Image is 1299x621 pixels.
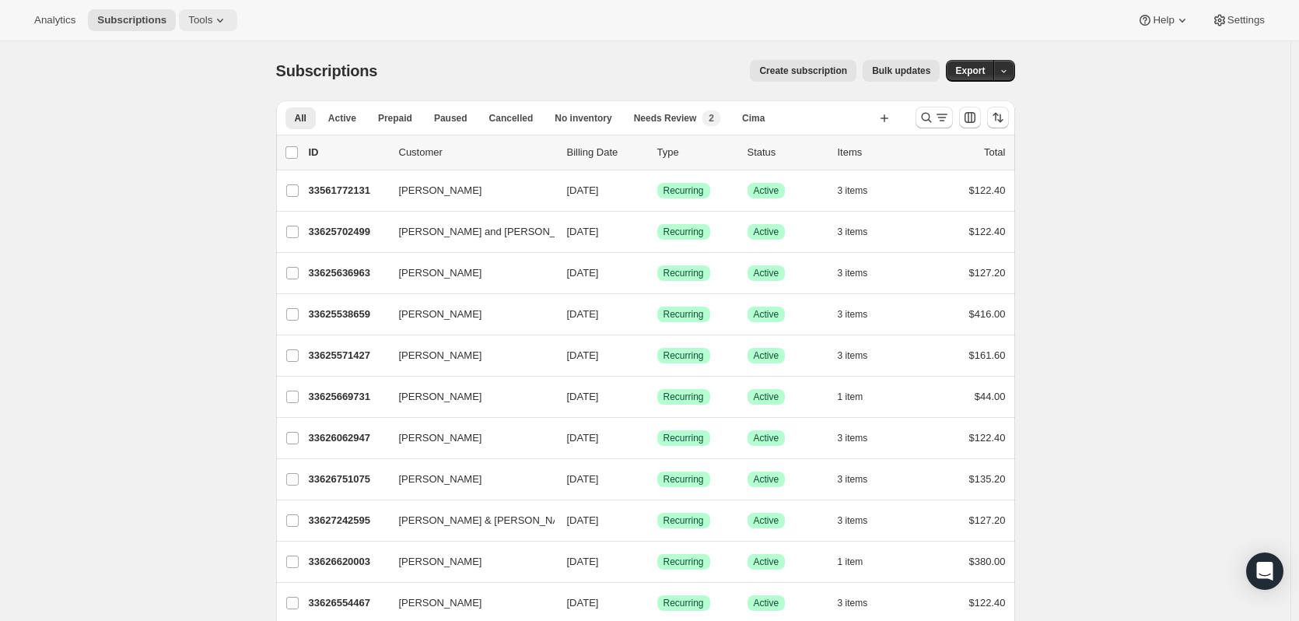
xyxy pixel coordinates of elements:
[754,514,779,527] span: Active
[969,514,1006,526] span: $127.20
[838,386,881,408] button: 1 item
[838,349,868,362] span: 3 items
[390,549,545,574] button: [PERSON_NAME]
[399,430,482,446] span: [PERSON_NAME]
[390,508,545,533] button: [PERSON_NAME] & [PERSON_NAME]
[567,184,599,196] span: [DATE]
[309,595,387,611] p: 33626554467
[838,592,885,614] button: 3 items
[838,262,885,284] button: 3 items
[399,554,482,570] span: [PERSON_NAME]
[838,468,885,490] button: 3 items
[309,345,1006,367] div: 33625571427[PERSON_NAME][DATE]SuccessRecurringSuccessActive3 items$161.60
[309,265,387,281] p: 33625636963
[664,597,704,609] span: Recurring
[969,226,1006,237] span: $122.40
[1246,553,1283,590] div: Open Intercom Messenger
[838,221,885,243] button: 3 items
[838,597,868,609] span: 3 items
[754,391,779,403] span: Active
[838,308,868,321] span: 3 items
[969,267,1006,279] span: $127.20
[1227,14,1265,26] span: Settings
[34,14,75,26] span: Analytics
[390,467,545,492] button: [PERSON_NAME]
[969,349,1006,361] span: $161.60
[567,308,599,320] span: [DATE]
[959,107,981,128] button: Customize table column order and visibility
[390,591,545,616] button: [PERSON_NAME]
[664,349,704,362] span: Recurring
[567,514,599,526] span: [DATE]
[969,556,1006,567] span: $380.00
[754,226,779,238] span: Active
[664,556,704,568] span: Recurring
[969,308,1006,320] span: $416.00
[390,384,545,409] button: [PERSON_NAME]
[567,597,599,609] span: [DATE]
[567,267,599,279] span: [DATE]
[754,349,779,362] span: Active
[916,107,953,128] button: Search and filter results
[390,426,545,451] button: [PERSON_NAME]
[309,510,1006,532] div: 33627242595[PERSON_NAME] & [PERSON_NAME][DATE]SuccessRecurringSuccessActive3 items$127.20
[309,389,387,405] p: 33625669731
[969,597,1006,609] span: $122.40
[750,60,856,82] button: Create subscription
[399,472,482,487] span: [PERSON_NAME]
[188,14,212,26] span: Tools
[748,145,825,160] p: Status
[25,9,85,31] button: Analytics
[309,145,387,160] p: ID
[328,112,356,125] span: Active
[863,60,940,82] button: Bulk updates
[987,107,1009,128] button: Sort the results
[309,472,387,487] p: 33626751075
[838,267,868,279] span: 3 items
[309,554,387,570] p: 33626620003
[567,145,645,160] p: Billing Date
[664,267,704,279] span: Recurring
[759,65,847,77] span: Create subscription
[567,473,599,485] span: [DATE]
[555,112,611,125] span: No inventory
[378,112,412,125] span: Prepaid
[399,389,482,405] span: [PERSON_NAME]
[872,65,930,77] span: Bulk updates
[399,307,482,322] span: [PERSON_NAME]
[399,348,482,363] span: [PERSON_NAME]
[1203,9,1274,31] button: Settings
[838,145,916,160] div: Items
[567,556,599,567] span: [DATE]
[390,219,545,244] button: [PERSON_NAME] and [PERSON_NAME]
[489,112,534,125] span: Cancelled
[309,513,387,528] p: 33627242595
[634,112,697,125] span: Needs Review
[838,184,868,197] span: 3 items
[179,9,237,31] button: Tools
[399,595,482,611] span: [PERSON_NAME]
[754,267,779,279] span: Active
[754,432,779,444] span: Active
[567,226,599,237] span: [DATE]
[664,226,704,238] span: Recurring
[838,303,885,325] button: 3 items
[664,514,704,527] span: Recurring
[754,597,779,609] span: Active
[664,391,704,403] span: Recurring
[309,221,1006,243] div: 33625702499[PERSON_NAME] and [PERSON_NAME][DATE]SuccessRecurringSuccessActive3 items$122.40
[838,473,868,486] span: 3 items
[97,14,166,26] span: Subscriptions
[754,184,779,197] span: Active
[390,261,545,286] button: [PERSON_NAME]
[434,112,467,125] span: Paused
[664,184,704,197] span: Recurring
[567,349,599,361] span: [DATE]
[1153,14,1174,26] span: Help
[984,145,1005,160] p: Total
[657,145,735,160] div: Type
[309,224,387,240] p: 33625702499
[838,556,863,568] span: 1 item
[709,112,714,125] span: 2
[664,432,704,444] span: Recurring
